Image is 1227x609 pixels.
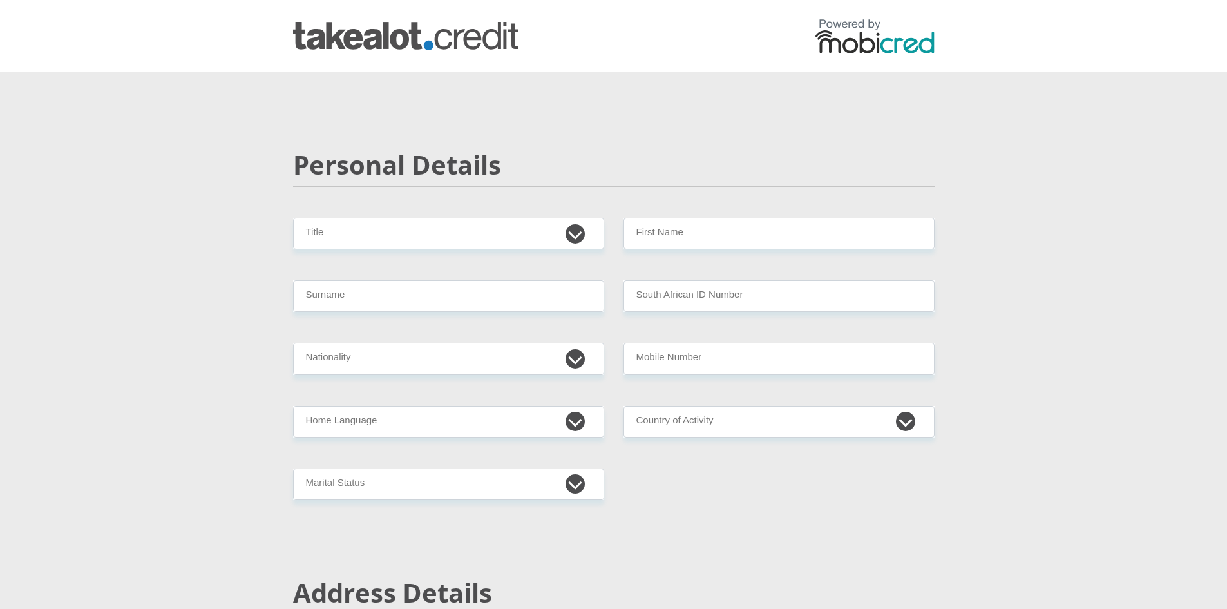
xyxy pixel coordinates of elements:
[293,22,518,50] img: takealot_credit logo
[623,218,935,249] input: First Name
[293,280,604,312] input: Surname
[293,577,935,608] h2: Address Details
[815,19,935,53] img: powered by mobicred logo
[623,280,935,312] input: ID Number
[293,150,935,180] h2: Personal Details
[623,343,935,374] input: Contact Number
